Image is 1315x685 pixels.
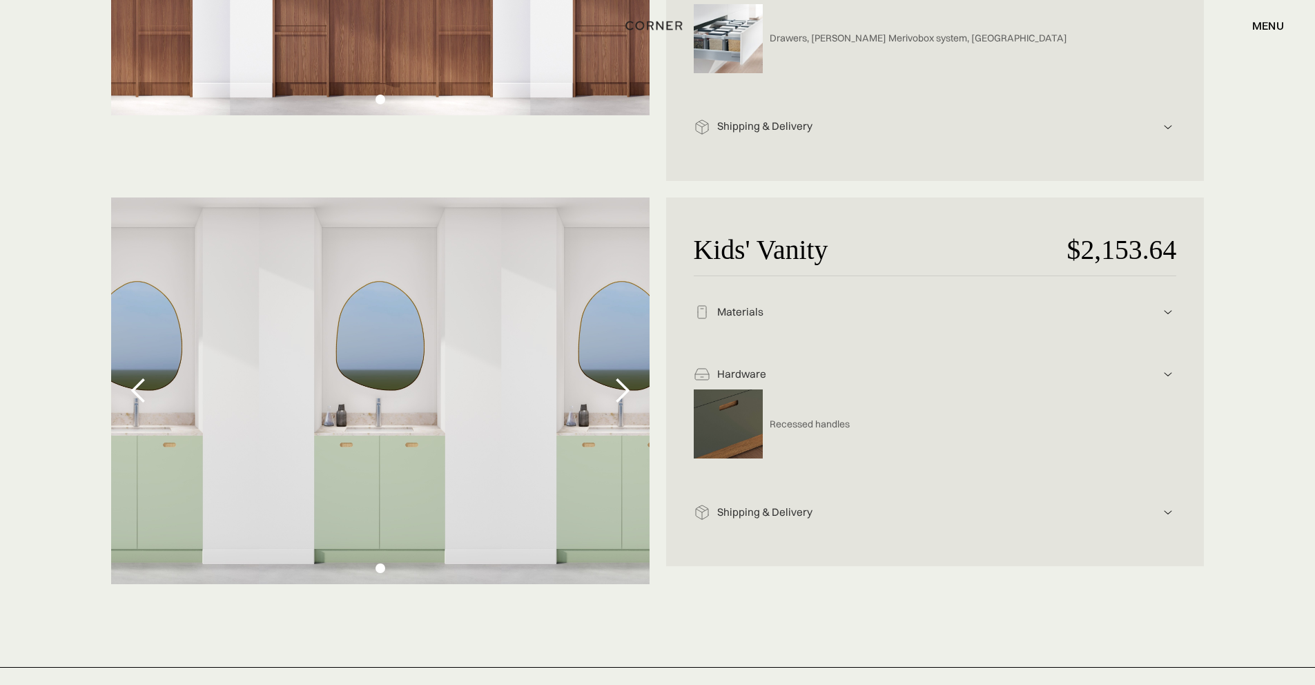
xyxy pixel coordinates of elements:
[111,197,650,584] div: carousel
[606,17,709,35] a: home
[710,119,1160,134] div: Shipping & Delivery
[1015,225,1176,276] p: $2,153.64
[710,305,1160,320] div: Materials
[1252,20,1284,31] div: menu
[770,418,850,431] p: Recessed handles
[111,197,166,584] div: previous slide
[710,367,1160,382] div: Hardware
[111,197,650,584] div: 1 of 1
[710,505,1160,520] div: Shipping & Delivery
[376,95,385,104] div: Show slide 1 of 1
[376,563,385,573] div: Show slide 1 of 1
[594,197,650,584] div: next slide
[1238,14,1284,37] div: menu
[694,225,1016,276] p: Kids' Vanity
